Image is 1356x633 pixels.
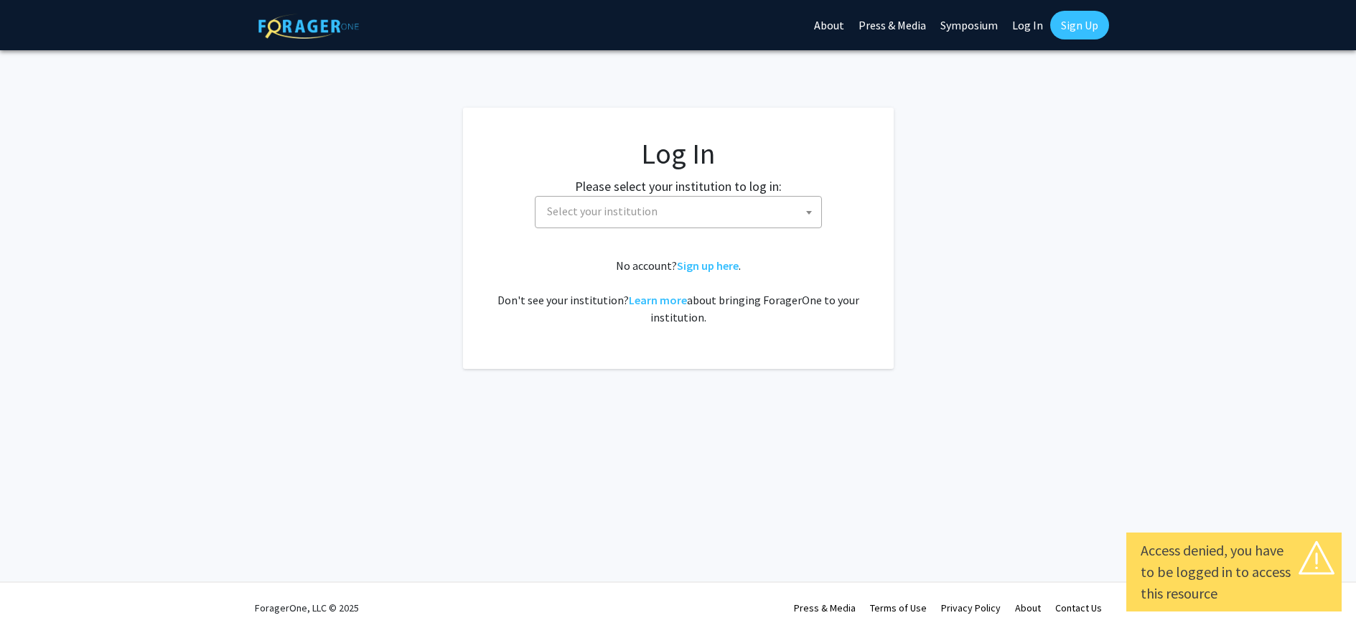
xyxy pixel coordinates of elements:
img: ForagerOne Logo [258,14,359,39]
h1: Log In [492,136,865,171]
div: ForagerOne, LLC © 2025 [255,583,359,633]
div: Access denied, you have to be logged in to access this resource [1141,540,1327,604]
a: Learn more about bringing ForagerOne to your institution [629,293,687,307]
span: Select your institution [541,197,821,226]
a: Sign up here [677,258,739,273]
span: Select your institution [547,204,658,218]
span: Select your institution [535,196,822,228]
label: Please select your institution to log in: [575,177,782,196]
a: Sign Up [1050,11,1109,39]
a: About [1015,601,1041,614]
a: Privacy Policy [941,601,1001,614]
div: No account? . Don't see your institution? about bringing ForagerOne to your institution. [492,257,865,326]
a: Contact Us [1055,601,1102,614]
a: Press & Media [794,601,856,614]
a: Terms of Use [870,601,927,614]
